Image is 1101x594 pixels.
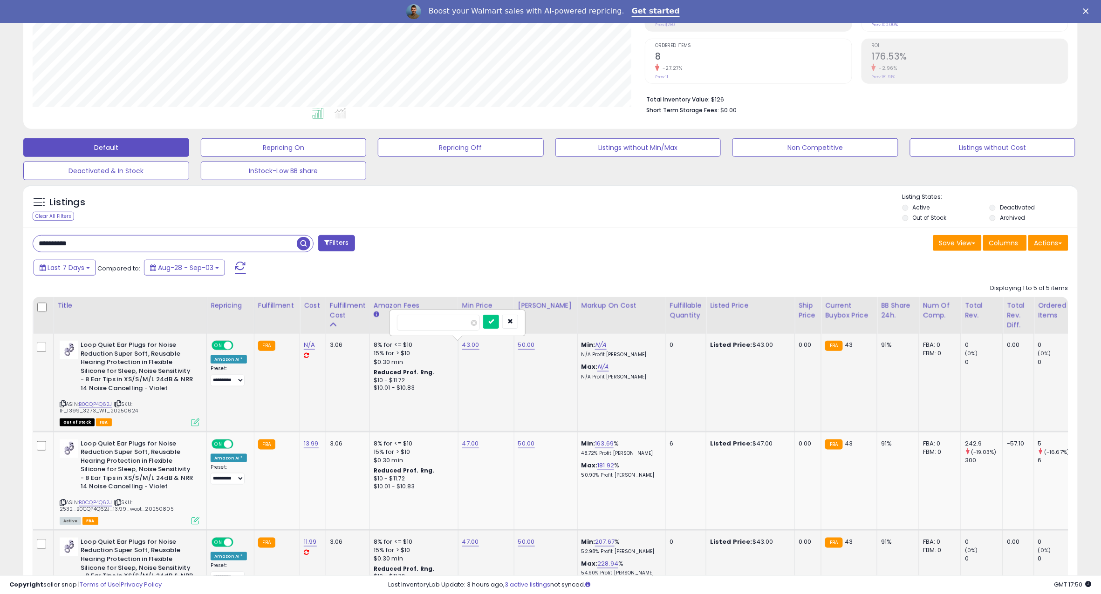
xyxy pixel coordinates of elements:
[34,260,96,276] button: Last 7 Days
[462,439,479,448] a: 47.00
[518,301,574,310] div: [PERSON_NAME]
[646,93,1061,104] li: $126
[581,340,595,349] b: Min:
[374,384,451,392] div: $10.01 - $10.83
[158,263,213,272] span: Aug-28 - Sep-03
[965,547,978,554] small: (0%)
[374,439,451,448] div: 8% for <= $10
[845,340,853,349] span: 43
[1038,439,1076,448] div: 5
[232,440,247,448] span: OFF
[374,466,435,474] b: Reduced Prof. Rng.
[989,238,1019,248] span: Columns
[595,340,606,350] a: N/A
[881,301,915,320] div: BB Share 24h.
[910,138,1076,157] button: Listings without Cost
[965,341,1003,349] div: 0
[710,439,787,448] div: $47.00
[518,340,535,350] a: 50.00
[9,580,162,589] div: seller snap | |
[581,560,659,577] div: %
[374,456,451,465] div: $0.30 min
[872,74,896,80] small: Prev: 181.91%
[876,65,897,72] small: -2.96%
[655,51,851,64] h2: 8
[923,546,954,554] div: FBM: 0
[304,340,315,350] a: N/A
[581,461,659,479] div: %
[581,461,598,470] b: Max:
[82,517,98,525] span: FBA
[211,355,247,364] div: Amazon AI *
[48,263,84,272] span: Last 7 Days
[81,538,194,592] b: Loop Quiet Ear Plugs for Noise Reduction Super Soft, Reusable Hearing Protection in Flexible Sili...
[670,538,699,546] div: 0
[121,580,162,589] a: Privacy Policy
[374,377,451,385] div: $10 - $11.72
[212,538,224,546] span: ON
[57,301,203,310] div: Title
[1007,439,1027,448] div: -57.10
[799,439,814,448] div: 0.00
[212,342,224,350] span: ON
[799,341,814,349] div: 0.00
[211,365,247,386] div: Preset:
[825,538,842,548] small: FBA
[374,475,451,483] div: $10 - $11.72
[581,548,659,555] p: 52.98% Profit [PERSON_NAME]
[201,138,367,157] button: Repricing On
[1028,235,1068,251] button: Actions
[96,418,112,426] span: FBA
[304,439,319,448] a: 13.99
[79,400,112,408] a: B0CQP4Q62J
[60,538,78,556] img: 21oB+30fkTL._SL40_.jpg
[923,349,954,358] div: FBM: 0
[304,537,317,547] a: 11.99
[374,546,451,554] div: 15% for > $10
[79,499,112,506] a: B0CQP4Q62J
[581,362,598,371] b: Max:
[318,235,355,251] button: Filters
[659,65,683,72] small: -27.27%
[872,51,1068,64] h2: 176.53%
[1007,538,1027,546] div: 0.00
[923,448,954,456] div: FBM: 0
[732,138,898,157] button: Non Competitive
[646,106,719,114] b: Short Term Storage Fees:
[374,341,451,349] div: 8% for <= $10
[581,374,659,380] p: N/A Profit [PERSON_NAME]
[845,537,853,546] span: 43
[933,235,982,251] button: Save View
[881,538,912,546] div: 91%
[374,483,451,491] div: $10.01 - $10.83
[965,350,978,357] small: (0%)
[1038,547,1051,554] small: (0%)
[670,439,699,448] div: 6
[23,162,189,180] button: Deactivated & In Stock
[374,358,451,366] div: $0.30 min
[60,341,78,359] img: 21oB+30fkTL._SL40_.jpg
[518,537,535,547] a: 50.00
[1000,214,1025,222] label: Archived
[581,538,659,555] div: %
[258,439,275,450] small: FBA
[406,4,421,19] img: Profile image for Adrian
[965,439,1003,448] div: 242.9
[1044,448,1069,456] small: (-16.67%)
[965,456,1003,465] div: 300
[1007,341,1027,349] div: 0.00
[374,448,451,456] div: 15% for > $10
[211,562,247,583] div: Preset:
[211,454,247,462] div: Amazon AI *
[388,580,1092,589] div: Last InventoryLab Update: 3 hours ago, not synced.
[965,301,999,320] div: Total Rev.
[555,138,721,157] button: Listings without Min/Max
[632,7,680,17] a: Get started
[1054,580,1092,589] span: 2025-09-11 17:50 GMT
[49,196,85,209] h5: Listings
[330,538,362,546] div: 3.06
[581,537,595,546] b: Min:
[330,341,362,349] div: 3.06
[581,351,659,358] p: N/A Profit [PERSON_NAME]
[825,341,842,351] small: FBA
